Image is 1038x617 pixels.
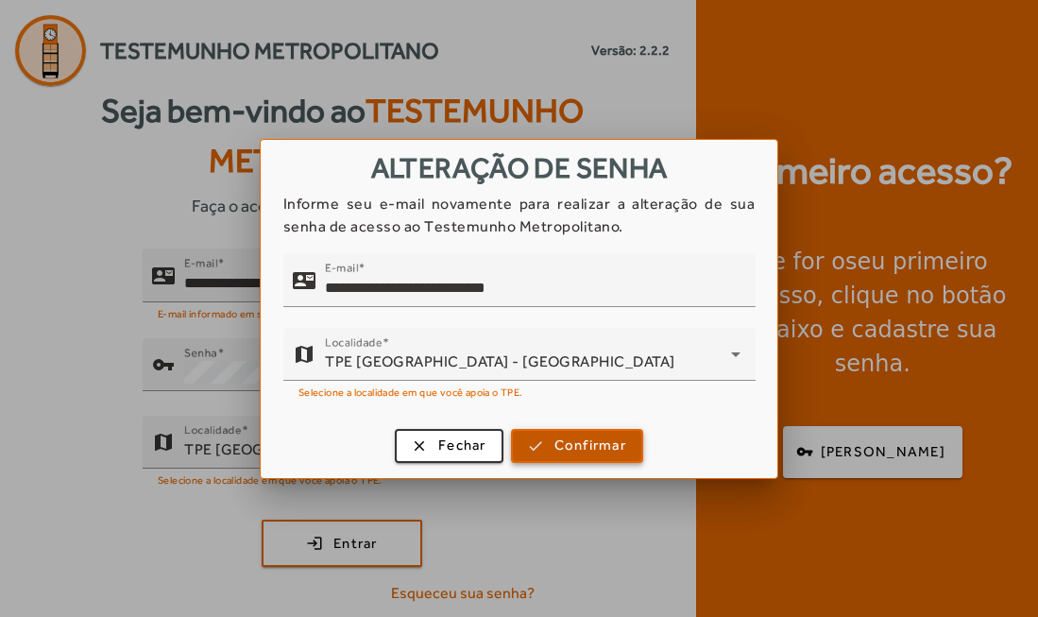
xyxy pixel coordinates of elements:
span: TPE [GEOGRAPHIC_DATA] - [GEOGRAPHIC_DATA] [325,352,675,370]
p: Informe seu e-mail novamente para realizar a alteração de sua senha de acesso ao Testemunho Metro... [283,193,756,238]
mat-label: Localidade [325,334,383,348]
mat-icon: map [293,343,315,366]
h3: Alteração de senha [261,140,778,192]
mat-label: E-mail [325,260,358,273]
button: Confirmar [511,429,643,463]
mat-hint: Selecione a localidade em que você apoia o TPE. [298,381,523,402]
mat-icon: contact_mail [293,268,315,291]
span: Fechar [438,435,486,456]
span: Confirmar [554,435,626,456]
button: Fechar [395,429,503,463]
